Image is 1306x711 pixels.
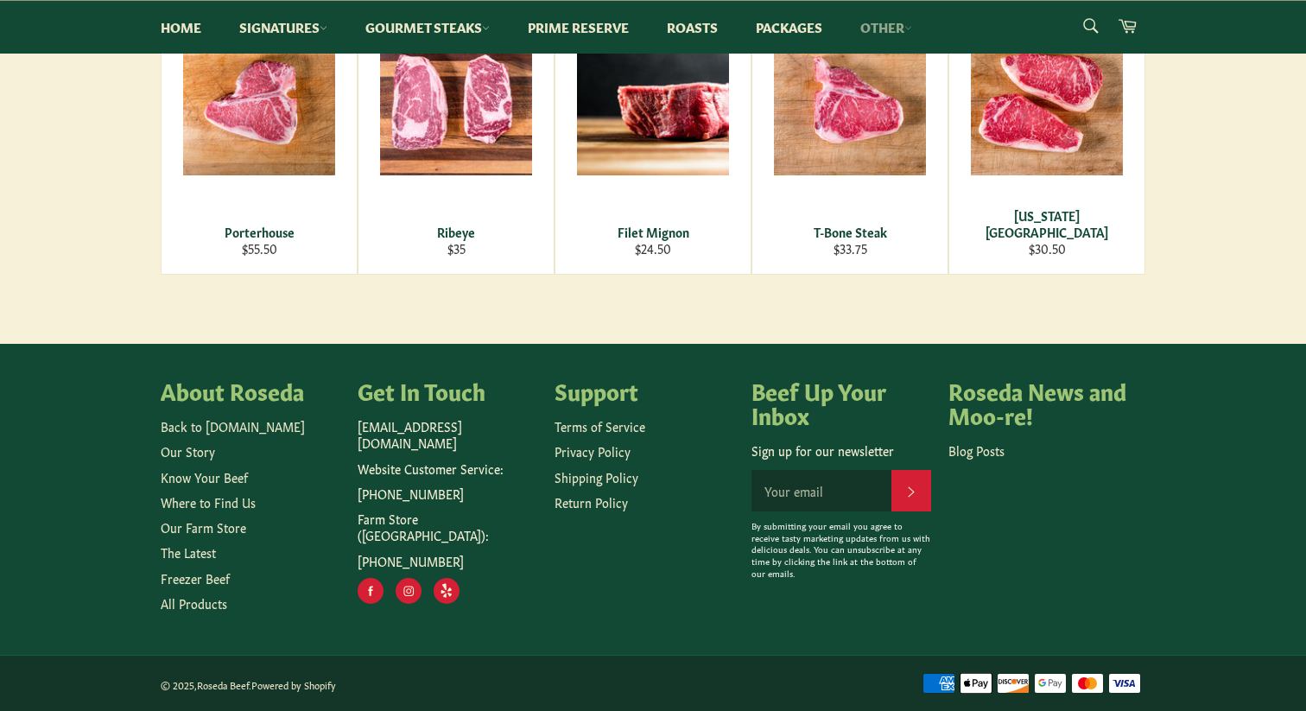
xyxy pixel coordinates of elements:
[161,417,305,435] a: Back to [DOMAIN_NAME]
[161,678,336,691] small: © 2025, .
[161,493,256,511] a: Where to Find Us
[555,493,628,511] a: Return Policy
[843,1,929,54] a: Other
[183,23,335,175] img: Porterhouse
[161,594,227,612] a: All Products
[739,1,840,54] a: Packages
[143,1,219,54] a: Home
[358,418,537,452] p: [EMAIL_ADDRESS][DOMAIN_NAME]
[555,417,645,435] a: Terms of Service
[577,23,729,175] img: Filet Mignon
[358,553,537,569] p: [PHONE_NUMBER]
[161,569,230,587] a: Freezer Beef
[555,468,638,486] a: Shipping Policy
[751,442,931,459] p: Sign up for our newsletter
[948,378,1128,426] h4: Roseda News and Moo-re!
[774,23,926,175] img: T-Bone Steak
[161,543,216,561] a: The Latest
[751,520,931,580] p: By submitting your email you agree to receive tasty marketing updates from us with delicious deal...
[650,1,735,54] a: Roasts
[948,441,1005,459] a: Blog Posts
[380,23,532,175] img: Ribeye
[960,240,1134,257] div: $30.50
[567,240,740,257] div: $24.50
[222,1,345,54] a: Signatures
[358,378,537,403] h4: Get In Touch
[567,224,740,240] div: Filet Mignon
[358,460,537,477] p: Website Customer Service:
[764,240,937,257] div: $33.75
[197,678,249,691] a: Roseda Beef
[751,378,931,426] h4: Beef Up Your Inbox
[510,1,646,54] a: Prime Reserve
[358,486,537,502] p: [PHONE_NUMBER]
[173,240,346,257] div: $55.50
[173,224,346,240] div: Porterhouse
[370,224,543,240] div: Ribeye
[370,240,543,257] div: $35
[751,470,891,511] input: Your email
[555,378,734,403] h4: Support
[161,442,215,460] a: Our Story
[348,1,507,54] a: Gourmet Steaks
[251,678,336,691] a: Powered by Shopify
[764,224,937,240] div: T-Bone Steak
[161,518,246,536] a: Our Farm Store
[555,442,631,460] a: Privacy Policy
[161,468,248,486] a: Know Your Beef
[161,378,340,403] h4: About Roseda
[971,23,1123,175] img: New York Strip
[358,511,537,544] p: Farm Store ([GEOGRAPHIC_DATA]):
[960,207,1134,241] div: [US_STATE][GEOGRAPHIC_DATA]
